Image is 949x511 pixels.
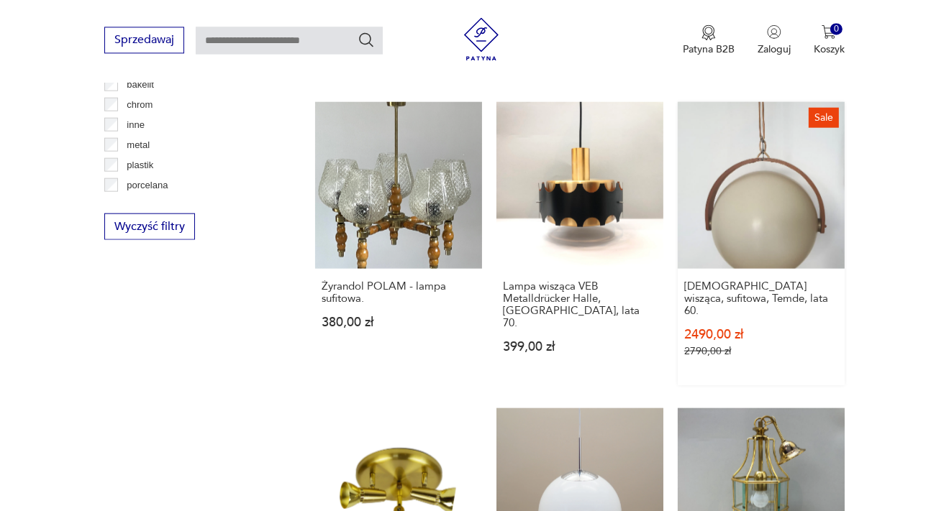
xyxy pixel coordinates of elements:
img: Ikona koszyka [822,24,836,39]
p: 380,00 zł [322,316,476,328]
p: 399,00 zł [503,340,657,352]
h3: [DEMOGRAPHIC_DATA] wisząca, sufitowa, Temde, lata 60. [684,280,838,316]
p: porcelana [127,177,168,193]
p: porcelit [127,197,157,213]
button: Szukaj [358,31,375,48]
a: Ikona medaluPatyna B2B [683,24,735,56]
p: 2790,00 zł [684,344,838,356]
a: Żyrandol POLAM - lampa sufitowa.Żyrandol POLAM - lampa sufitowa.380,00 zł [315,101,482,385]
a: Sprzedawaj [104,36,184,46]
p: plastik [127,157,153,172]
p: Zaloguj [758,42,791,56]
button: 0Koszyk [814,24,845,56]
div: 0 [830,23,843,35]
p: chrom [127,96,153,112]
p: Patyna B2B [683,42,735,56]
p: inne [127,116,145,132]
p: bakelit [127,76,154,92]
img: Ikonka użytkownika [767,24,781,39]
p: Koszyk [814,42,845,56]
button: Zaloguj [758,24,791,56]
img: Ikona medalu [701,24,716,40]
p: 2490,00 zł [684,328,838,340]
img: Patyna - sklep z meblami i dekoracjami vintage [460,17,503,60]
button: Wyczyść filtry [104,213,195,239]
p: metal [127,137,150,152]
h3: Żyrandol POLAM - lampa sufitowa. [322,280,476,304]
button: Patyna B2B [683,24,735,56]
a: Lampa wisząca VEB Metalldrücker Halle, Niemcy, lata 70.Lampa wisząca VEB Metalldrücker Halle, [GE... [496,101,663,385]
button: Sprzedawaj [104,27,184,53]
a: SaleLampa wisząca, sufitowa, Temde, lata 60.[DEMOGRAPHIC_DATA] wisząca, sufitowa, Temde, lata 60.... [678,101,845,385]
h3: Lampa wisząca VEB Metalldrücker Halle, [GEOGRAPHIC_DATA], lata 70. [503,280,657,328]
